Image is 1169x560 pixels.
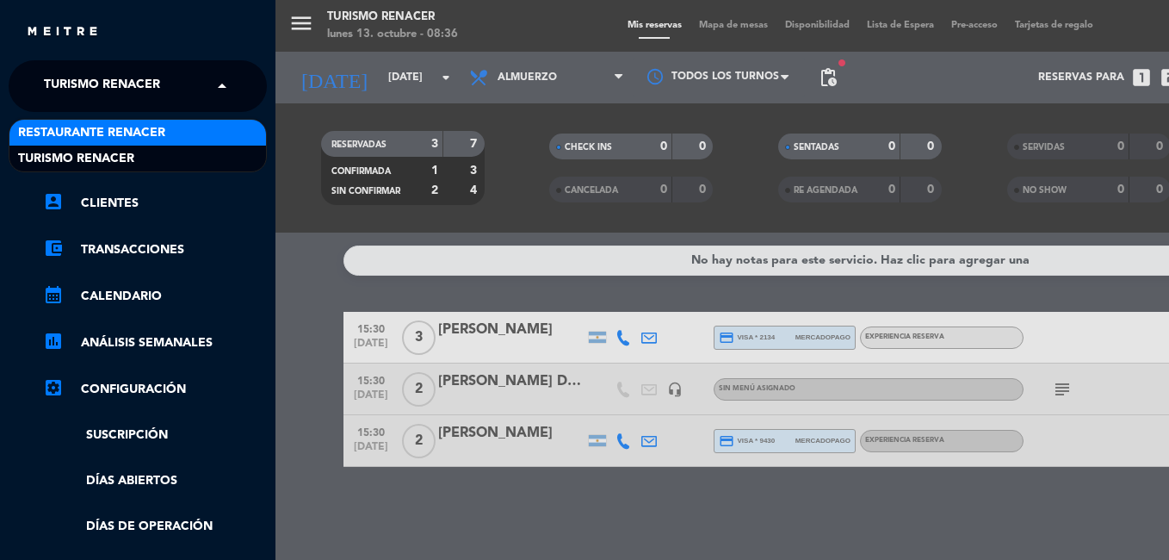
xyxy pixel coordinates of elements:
span: Restaurante Renacer [18,123,165,143]
i: account_balance_wallet [43,238,64,258]
a: account_balance_walletTransacciones [43,240,267,260]
i: account_box [43,191,64,212]
a: Suscripción [43,426,267,445]
img: MEITRE [26,26,99,39]
i: assessment [43,331,64,352]
a: account_boxClientes [43,193,267,214]
a: Configuración [43,379,267,400]
span: Turismo Renacer [18,149,134,169]
a: Días abiertos [43,471,267,491]
i: calendar_month [43,284,64,305]
a: Días de Operación [43,517,267,537]
a: assessmentANÁLISIS SEMANALES [43,333,267,353]
i: settings_applications [43,377,64,398]
a: calendar_monthCalendario [43,286,267,307]
span: Turismo Renacer [44,68,160,104]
